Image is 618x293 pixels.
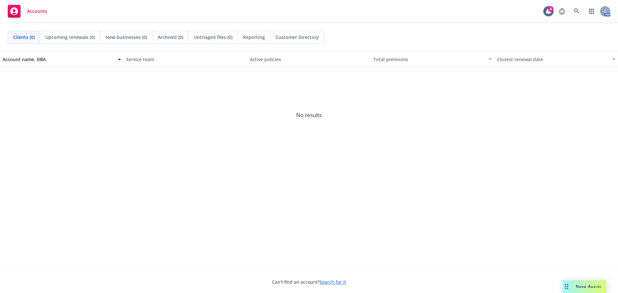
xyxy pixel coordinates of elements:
button: Service team [124,51,247,67]
div: Drag to move [563,280,571,293]
a: Report a Bug [556,5,568,18]
button: Closest renewal date [494,51,618,67]
div: Closest renewal date [497,56,608,63]
div: Total premiums [373,56,485,63]
span: Upcoming renewals (0) [45,34,95,41]
span: New businesses (0) [106,34,147,41]
div: Service team [126,56,245,63]
span: Can't find an account? [272,279,346,285]
div: 4 [548,6,554,12]
div: Account name, DBA [3,56,114,63]
span: Clients (0) [13,34,35,41]
a: Switch app [585,5,598,18]
button: Nova Assist [563,280,606,293]
span: Customer Directory [276,34,319,41]
span: Reporting [243,34,265,41]
a: Search [570,5,583,18]
button: Active policies [247,51,371,67]
span: Untriaged files (0) [194,34,232,41]
a: Search for it [320,279,346,285]
div: Active policies [250,56,368,63]
button: Total premiums [371,51,494,67]
span: Nova Assist [576,284,601,289]
a: Accounts [5,2,50,20]
span: Archived (0) [158,34,183,41]
span: Accounts [27,9,47,14]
